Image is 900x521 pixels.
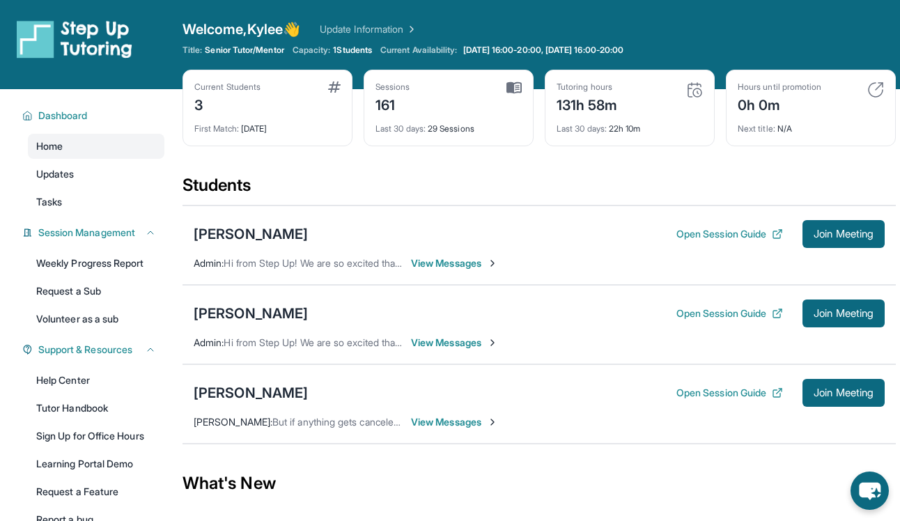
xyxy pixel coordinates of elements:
[403,22,417,36] img: Chevron Right
[28,396,164,421] a: Tutor Handbook
[802,220,885,248] button: Join Meeting
[333,45,372,56] span: 1 Students
[38,226,135,240] span: Session Management
[194,383,308,403] div: [PERSON_NAME]
[194,123,239,134] span: First Match :
[38,343,132,357] span: Support & Resources
[738,81,821,93] div: Hours until promotion
[36,195,62,209] span: Tasks
[738,93,821,115] div: 0h 0m
[183,453,896,514] div: What's New
[814,309,874,318] span: Join Meeting
[676,306,783,320] button: Open Session Guide
[205,45,284,56] span: Senior Tutor/Mentor
[36,139,63,153] span: Home
[375,93,410,115] div: 161
[557,93,618,115] div: 131h 58m
[33,343,156,357] button: Support & Resources
[28,162,164,187] a: Updates
[33,226,156,240] button: Session Management
[194,336,224,348] span: Admin :
[411,256,498,270] span: View Messages
[375,81,410,93] div: Sessions
[557,115,703,134] div: 22h 10m
[328,81,341,93] img: card
[36,167,75,181] span: Updates
[487,258,498,269] img: Chevron-Right
[375,123,426,134] span: Last 30 days :
[487,417,498,428] img: Chevron-Right
[28,368,164,393] a: Help Center
[851,472,889,510] button: chat-button
[194,81,261,93] div: Current Students
[802,300,885,327] button: Join Meeting
[463,45,624,56] span: [DATE] 16:00-20:00, [DATE] 16:00-20:00
[293,45,331,56] span: Capacity:
[28,134,164,159] a: Home
[28,306,164,332] a: Volunteer as a sub
[411,336,498,350] span: View Messages
[194,115,341,134] div: [DATE]
[28,189,164,215] a: Tasks
[28,451,164,476] a: Learning Portal Demo
[194,304,308,323] div: [PERSON_NAME]
[411,415,498,429] span: View Messages
[28,279,164,304] a: Request a Sub
[802,379,885,407] button: Join Meeting
[738,123,775,134] span: Next title :
[460,45,627,56] a: [DATE] 16:00-20:00, [DATE] 16:00-20:00
[320,22,417,36] a: Update Information
[194,257,224,269] span: Admin :
[867,81,884,98] img: card
[38,109,88,123] span: Dashboard
[814,389,874,397] span: Join Meeting
[28,479,164,504] a: Request a Feature
[738,115,884,134] div: N/A
[183,45,202,56] span: Title:
[375,115,522,134] div: 29 Sessions
[183,20,300,39] span: Welcome, Kylee 👋
[676,227,783,241] button: Open Session Guide
[194,224,308,244] div: [PERSON_NAME]
[33,109,156,123] button: Dashboard
[28,423,164,449] a: Sign Up for Office Hours
[506,81,522,94] img: card
[380,45,457,56] span: Current Availability:
[686,81,703,98] img: card
[28,251,164,276] a: Weekly Progress Report
[194,416,272,428] span: [PERSON_NAME] :
[814,230,874,238] span: Join Meeting
[17,20,132,59] img: logo
[194,93,261,115] div: 3
[272,416,586,428] span: But if anything gets canceled please let me know. We are home already
[183,174,896,205] div: Students
[487,337,498,348] img: Chevron-Right
[557,123,607,134] span: Last 30 days :
[676,386,783,400] button: Open Session Guide
[557,81,618,93] div: Tutoring hours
